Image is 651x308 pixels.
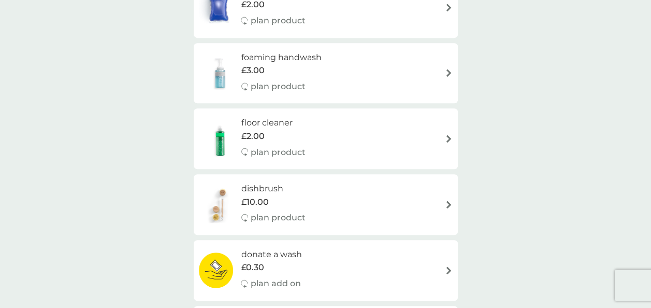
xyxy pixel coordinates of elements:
[241,182,306,195] h6: dishbrush
[241,51,322,64] h6: foaming handwash
[250,14,305,27] p: plan product
[241,64,265,77] span: £3.00
[241,261,264,274] span: £0.30
[445,4,453,11] img: arrow right
[251,146,306,159] p: plan product
[250,277,300,290] p: plan add on
[445,69,453,77] img: arrow right
[241,195,269,209] span: £10.00
[199,121,241,157] img: floor cleaner
[445,201,453,208] img: arrow right
[445,135,453,143] img: arrow right
[251,211,306,225] p: plan product
[199,187,241,223] img: dishbrush
[241,130,265,143] span: £2.00
[199,55,241,91] img: foaming handwash
[199,252,234,288] img: donate a wash
[241,248,301,261] h6: donate a wash
[241,116,306,130] h6: floor cleaner
[251,80,306,93] p: plan product
[445,267,453,274] img: arrow right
